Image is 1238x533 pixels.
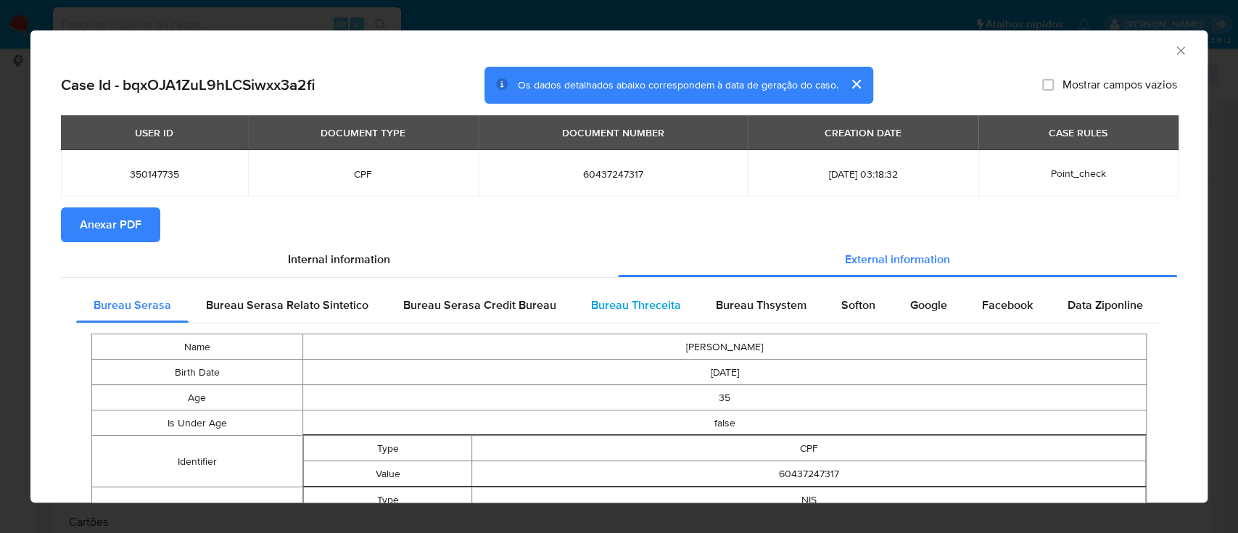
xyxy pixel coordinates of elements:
[518,78,838,92] span: Os dados detalhados abaixo correspondem à data de geração do caso.
[841,297,875,313] span: Softon
[403,297,556,313] span: Bureau Serasa Credit Bureau
[92,334,303,360] td: Name
[472,436,1146,461] td: CPF
[472,461,1146,487] td: 60437247317
[1040,120,1116,145] div: CASE RULES
[496,168,730,181] span: 60437247317
[1173,44,1187,57] button: Fechar a janela
[1051,166,1106,181] span: Point_check
[206,297,368,313] span: Bureau Serasa Relato Sintetico
[765,168,961,181] span: [DATE] 03:18:32
[302,334,1146,360] td: [PERSON_NAME]
[61,207,160,242] button: Anexar PDF
[472,487,1146,513] td: NIS
[553,120,673,145] div: DOCUMENT NUMBER
[288,251,390,268] span: Internal information
[982,297,1033,313] span: Facebook
[302,410,1146,436] td: false
[716,297,806,313] span: Bureau Thsystem
[845,251,950,268] span: External information
[265,168,461,181] span: CPF
[78,168,231,181] span: 350147735
[126,120,182,145] div: USER ID
[76,288,1162,323] div: Detailed external info
[61,75,315,94] h2: Case Id - bqxOJA1ZuL9hLCSiwxx3a2fi
[30,30,1208,503] div: closure-recommendation-modal
[61,242,1177,277] div: Detailed info
[303,487,471,513] td: Type
[302,360,1146,385] td: [DATE]
[92,360,303,385] td: Birth Date
[312,120,414,145] div: DOCUMENT TYPE
[910,297,947,313] span: Google
[816,120,910,145] div: CREATION DATE
[591,297,681,313] span: Bureau Threceita
[302,385,1146,410] td: 35
[92,410,303,436] td: Is Under Age
[1068,297,1143,313] span: Data Ziponline
[80,209,141,241] span: Anexar PDF
[92,436,303,487] td: Identifier
[94,297,171,313] span: Bureau Serasa
[92,385,303,410] td: Age
[1062,78,1177,92] span: Mostrar campos vazios
[838,67,873,102] button: cerrar
[303,436,471,461] td: Type
[303,461,471,487] td: Value
[1042,79,1054,91] input: Mostrar campos vazios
